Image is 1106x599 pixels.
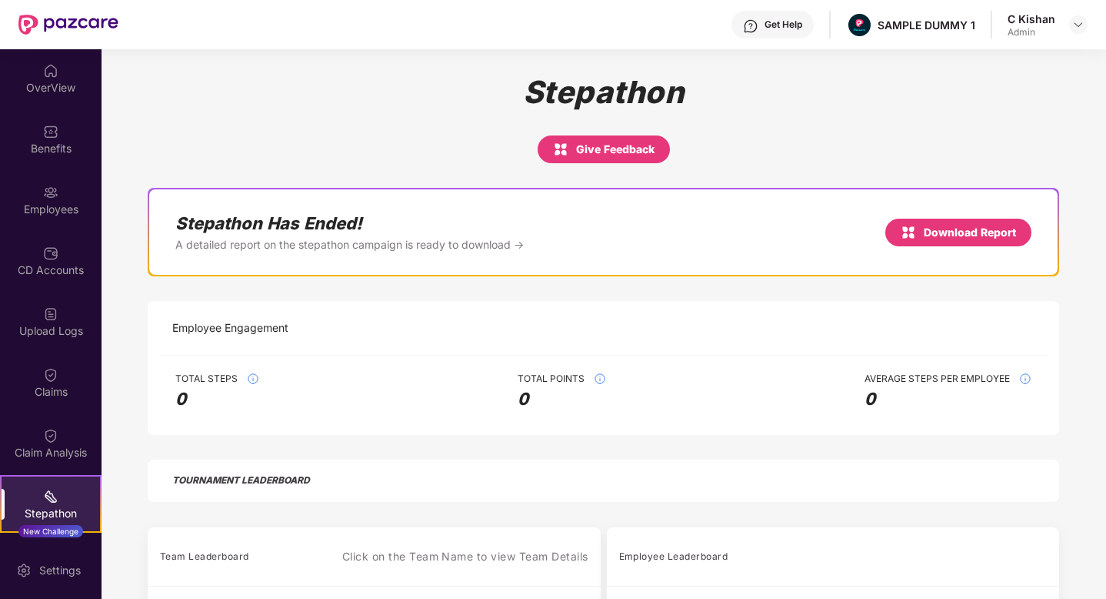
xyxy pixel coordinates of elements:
[743,18,758,34] img: svg+xml;base64,PHN2ZyBpZD0iSGVscC0zMngzMiIgeG1sbnM9Imh0dHA6Ly93d3cudzMub3JnLzIwMDAvc3ZnIiB3aWR0aD...
[175,237,524,252] strong: A detailed report on the stepathon campaign is ready to download →
[43,185,58,200] img: svg+xml;base64,PHN2ZyBpZD0iRW1wbG95ZWVzIiB4bWxucz0iaHR0cDovL3d3dy53My5vcmcvMjAwMC9zdmciIHdpZHRoPS...
[901,223,916,242] img: svg+xml;base64,PHN2ZyB3aWR0aD0iMTYiIGhlaWdodD0iMTYiIHZpZXdCb3g9IjAgMCAxNiAxNiIgZmlsbD0ibm9uZSIgeG...
[848,14,871,36] img: Pazcare_Alternative_logo-01-01.png
[172,471,310,490] div: TOURNAMENT LEADERBOARD
[2,506,100,521] div: Stepathon
[160,547,249,566] div: Team Leaderboard
[1072,18,1084,31] img: svg+xml;base64,PHN2ZyBpZD0iRHJvcGRvd24tMzJ4MzIiIHhtbG5zPSJodHRwOi8vd3d3LnczLm9yZy8yMDAwL3N2ZyIgd2...
[43,428,58,443] img: svg+xml;base64,PHN2ZyBpZD0iQ2xhaW0iIHhtbG5zPSJodHRwOi8vd3d3LnczLm9yZy8yMDAwL3N2ZyIgd2lkdGg9IjIwIi...
[594,373,606,385] img: svg+xml;base64,PHN2ZyBpZD0iSW5mb18tXzMyeDMyIiBkYXRhLW5hbWU9IkluZm8gLSAzMngzMiIgeG1sbnM9Imh0dHA6Ly...
[18,15,118,35] img: New Pazcare Logo
[864,389,1031,410] span: 0
[16,563,32,578] img: svg+xml;base64,PHN2ZyBpZD0iU2V0dGluZy0yMHgyMCIgeG1sbnM9Imh0dHA6Ly93d3cudzMub3JnLzIwMDAvc3ZnIiB3aW...
[43,367,58,383] img: svg+xml;base64,PHN2ZyBpZD0iQ2xhaW0iIHhtbG5zPSJodHRwOi8vd3d3LnczLm9yZy8yMDAwL3N2ZyIgd2lkdGg9IjIwIi...
[553,140,568,159] img: svg+xml;base64,PHN2ZyB3aWR0aD0iMTYiIGhlaWdodD0iMTYiIHZpZXdCb3g9IjAgMCAxNiAxNiIgZmlsbD0ibm9uZSIgeG...
[342,549,588,564] div: Click on the Team Name to view Team Details
[172,320,288,336] span: Employee Engagement
[18,525,83,537] div: New Challenge
[864,373,1010,385] span: Average Steps Per Employee
[901,223,1016,242] div: Download Report
[43,63,58,79] img: svg+xml;base64,PHN2ZyBpZD0iSG9tZSIgeG1sbnM9Imh0dHA6Ly93d3cudzMub3JnLzIwMDAvc3ZnIiB3aWR0aD0iMjAiIG...
[518,389,606,410] span: 0
[43,489,58,504] img: svg+xml;base64,PHN2ZyB4bWxucz0iaHR0cDovL3d3dy53My5vcmcvMjAwMC9zdmciIHdpZHRoPSIyMSIgaGVpZ2h0PSIyMC...
[175,389,259,410] span: 0
[175,373,238,385] span: Total Steps
[1008,26,1055,38] div: Admin
[523,74,685,111] h2: Stepathon
[1019,373,1031,385] img: svg+xml;base64,PHN2ZyBpZD0iSW5mb18tXzMyeDMyIiBkYXRhLW5hbWU9IkluZm8gLSAzMngzMiIgeG1sbnM9Imh0dHA6Ly...
[1008,12,1055,26] div: C Kishan
[43,124,58,139] img: svg+xml;base64,PHN2ZyBpZD0iQmVuZWZpdHMiIHhtbG5zPSJodHRwOi8vd3d3LnczLm9yZy8yMDAwL3N2ZyIgd2lkdGg9Ij...
[878,18,975,32] div: SAMPLE DUMMY 1
[43,246,58,261] img: svg+xml;base64,PHN2ZyBpZD0iQ0RfQWNjb3VudHMiIGRhdGEtbmFtZT0iQ0QgQWNjb3VudHMiIHhtbG5zPSJodHRwOi8vd3...
[175,212,524,234] strong: Stepathon Has Ended!
[43,306,58,322] img: svg+xml;base64,PHN2ZyBpZD0iVXBsb2FkX0xvZ3MiIGRhdGEtbmFtZT0iVXBsb2FkIExvZ3MiIHhtbG5zPSJodHRwOi8vd3...
[247,373,259,385] img: svg+xml;base64,PHN2ZyBpZD0iSW5mb18tXzMyeDMyIiBkYXRhLW5hbWU9IkluZm8gLSAzMngzMiIgeG1sbnM9Imh0dHA6Ly...
[553,140,655,159] div: Give Feedback
[765,18,802,31] div: Get Help
[518,373,585,385] span: Total Points
[619,547,728,566] div: Employee Leaderboard
[35,563,85,578] div: Settings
